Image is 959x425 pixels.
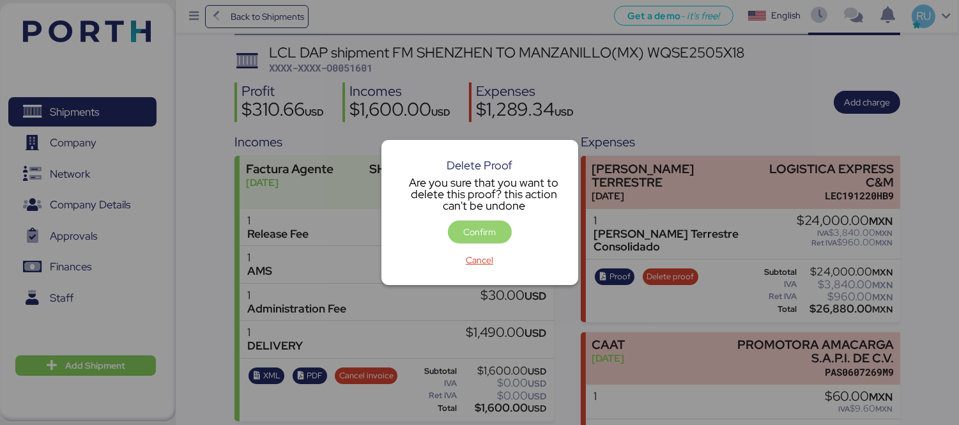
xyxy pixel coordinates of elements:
span: Confirm [463,224,496,240]
div: Delete Proof [395,160,565,171]
span: Cancel [466,252,493,268]
button: Cancel [448,249,512,272]
button: Confirm [448,220,512,243]
div: Are you sure that you want to delete this proof? this action can't be undone [403,177,565,212]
